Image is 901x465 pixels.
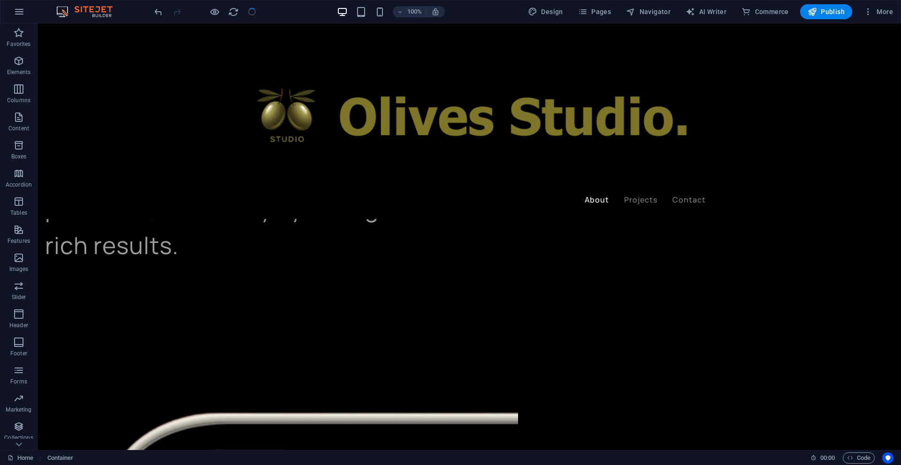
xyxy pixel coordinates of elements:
[12,293,26,301] p: Slider
[38,23,901,450] iframe: To enrich screen reader interactions, please activate Accessibility in Grammarly extension settings
[6,406,31,413] p: Marketing
[10,378,27,385] p: Forms
[827,454,828,461] span: :
[10,209,27,217] p: Tables
[860,4,897,19] button: More
[843,452,875,464] button: Code
[847,452,870,464] span: Code
[882,452,893,464] button: Usercentrics
[47,452,74,464] span: Click to select. Double-click to edit
[8,237,30,245] p: Features
[863,7,893,16] span: More
[8,452,33,464] a: Click to cancel selection. Double-click to open Pages
[7,40,31,48] p: Favorites
[47,452,74,464] nav: breadcrumb
[9,265,29,273] p: Images
[11,153,27,160] p: Boxes
[4,434,33,442] p: Collections
[820,452,835,464] span: 00 00
[7,97,31,104] p: Columns
[6,181,32,188] p: Accordion
[9,322,28,329] p: Header
[7,68,31,76] p: Elements
[10,350,27,357] p: Footer
[810,452,835,464] h6: Session time
[8,125,29,132] p: Content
